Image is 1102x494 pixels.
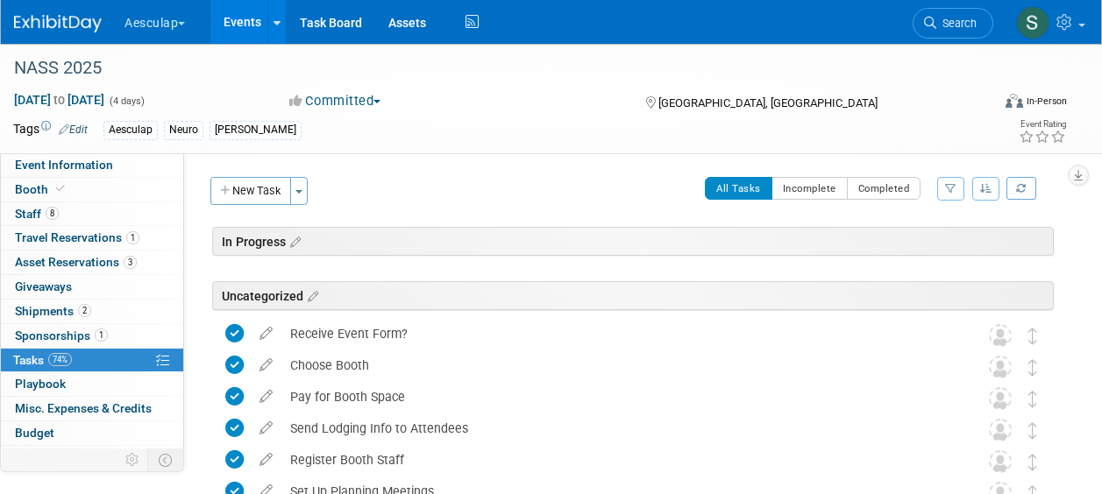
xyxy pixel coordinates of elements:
[1,251,183,274] a: Asset Reservations3
[51,93,68,107] span: to
[658,96,878,109] span: [GEOGRAPHIC_DATA], [GEOGRAPHIC_DATA]
[771,177,848,200] button: Incomplete
[1,372,183,396] a: Playbook
[1028,359,1037,376] i: Move task
[1,226,183,250] a: Travel Reservations1
[281,413,954,443] div: Send Lodging Info to Attendees
[15,230,139,244] span: Travel Reservations
[15,426,54,440] span: Budget
[251,452,281,468] a: edit
[1,153,183,177] a: Event Information
[48,353,72,366] span: 74%
[1028,391,1037,407] i: Move task
[1,349,183,372] a: Tasks74%
[281,350,954,380] div: Choose Booth
[124,256,137,269] span: 3
[1,202,183,226] a: Staff8
[1028,328,1037,344] i: Move task
[56,184,65,194] i: Booth reservation complete
[78,304,91,317] span: 2
[15,182,68,196] span: Booth
[936,17,977,30] span: Search
[281,445,954,475] div: Register Booth Staff
[914,91,1067,117] div: Event Format
[13,92,105,108] span: [DATE] [DATE]
[15,158,113,172] span: Event Information
[1016,6,1049,39] img: Sara Hurson
[989,419,1012,441] img: Unassigned
[1019,120,1066,129] div: Event Rating
[117,448,148,471] td: Personalize Event Tab Strip
[1028,422,1037,439] i: Move task
[210,177,291,205] button: New Task
[15,279,72,293] span: Giveaways
[281,382,954,412] div: Pay for Booth Space
[210,121,302,139] div: [PERSON_NAME]
[1006,177,1036,200] a: Refresh
[1,421,183,445] a: Budget
[281,319,954,349] div: Receive Event Form?
[1,178,183,201] a: Booth
[989,450,1012,473] img: Unassigned
[46,207,59,220] span: 8
[705,177,772,200] button: All Tasks
[126,231,139,244] span: 1
[108,95,145,107] span: (4 days)
[148,448,184,471] td: Toggle Event Tabs
[251,420,281,436] a: edit
[989,324,1012,347] img: Unassigned
[59,123,88,136] a: Edit
[251,357,281,373] a: edit
[15,255,137,269] span: Asset Reservations
[15,328,108,342] span: Sponsorships
[15,377,66,391] span: Playbook
[1,300,183,323] a: Shipments2
[13,120,88,140] td: Tags
[212,227,1054,256] div: In Progress
[8,53,977,84] div: NASS 2025
[286,232,301,250] a: Edit sections
[164,121,203,139] div: Neuro
[1028,454,1037,470] i: Move task
[15,207,59,221] span: Staff
[1,275,183,299] a: Giveaways
[1006,94,1023,108] img: Format-Inperson.png
[251,389,281,405] a: edit
[15,401,152,415] span: Misc. Expenses & Credits
[283,92,387,110] button: Committed
[989,387,1012,410] img: Unassigned
[989,356,1012,378] img: Unassigned
[1,397,183,420] a: Misc. Expenses & Credits
[14,15,102,32] img: ExhibitDay
[13,353,72,367] span: Tasks
[913,8,993,39] a: Search
[847,177,921,200] button: Completed
[103,121,158,139] div: Aesculap
[303,286,318,304] a: Edit sections
[251,326,281,342] a: edit
[1026,95,1067,108] div: In-Person
[212,281,1054,310] div: Uncategorized
[15,304,91,318] span: Shipments
[1,324,183,348] a: Sponsorships1
[95,328,108,342] span: 1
